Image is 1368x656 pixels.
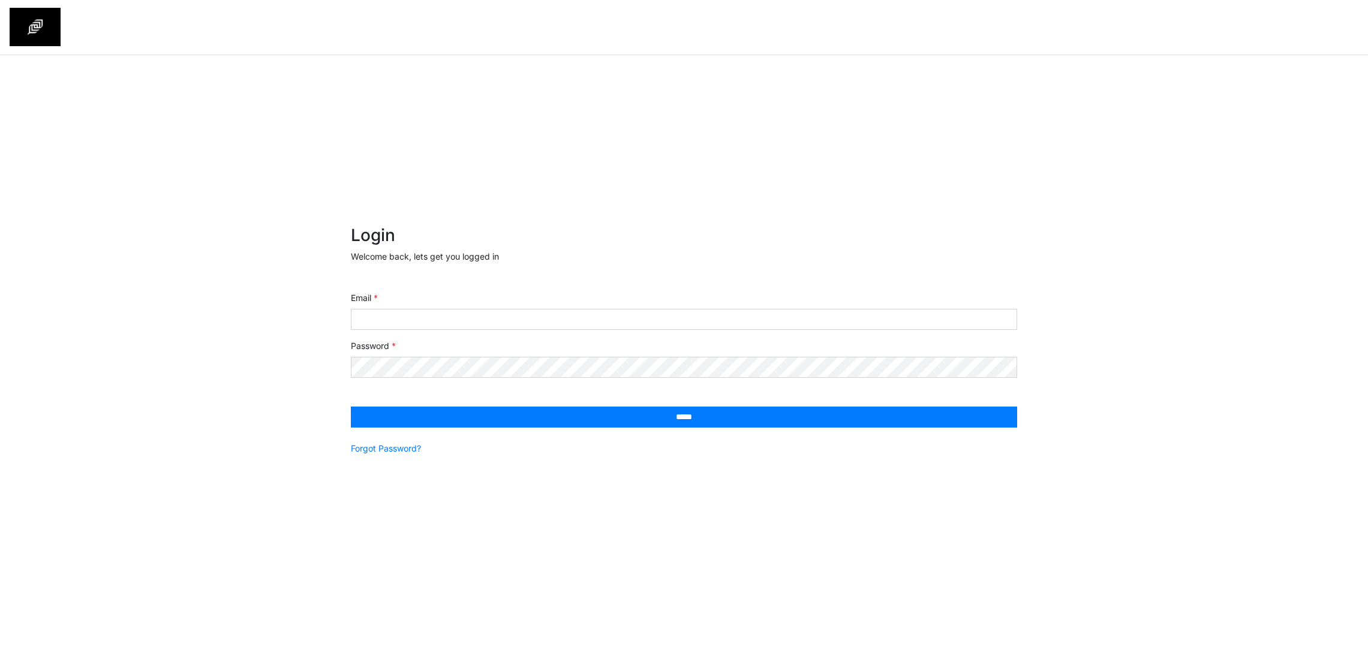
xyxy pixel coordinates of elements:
a: Forgot Password? [351,442,421,455]
label: Email [351,291,378,304]
p: Welcome back, lets get you logged in [351,250,1017,263]
img: spp logo [10,8,61,46]
h2: Login [351,225,1017,246]
label: Password [351,339,396,352]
